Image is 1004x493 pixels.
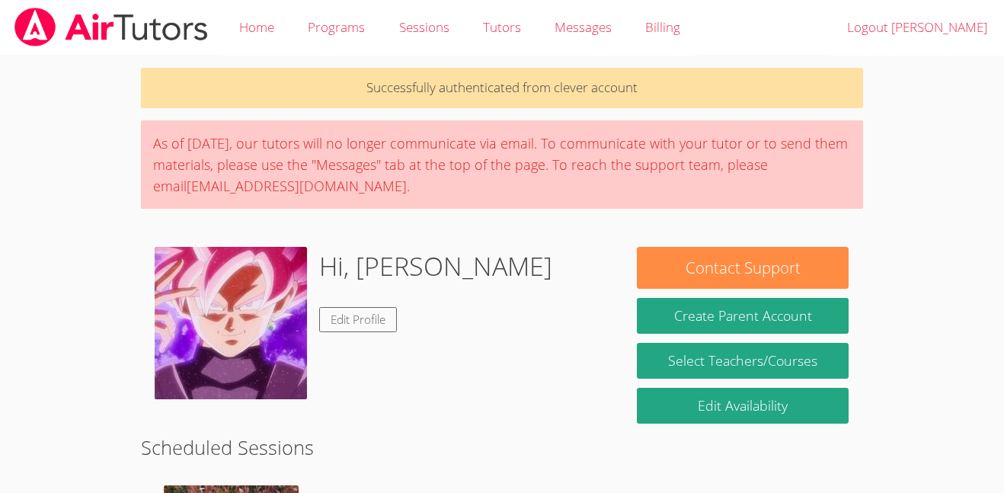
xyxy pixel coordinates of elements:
img: 24631f9538e0c2598f4385bc5ad7fb4ed1c1b567_hq.jpg [155,247,307,399]
button: Contact Support [637,247,849,289]
h1: Hi, [PERSON_NAME] [319,247,552,286]
a: Edit Profile [319,307,397,332]
div: As of [DATE], our tutors will no longer communicate via email. To communicate with your tutor or ... [141,120,864,209]
a: Select Teachers/Courses [637,343,849,379]
a: Edit Availability [637,388,849,424]
h2: Scheduled Sessions [141,433,864,462]
img: airtutors_banner-c4298cdbf04f3fff15de1276eac7730deb9818008684d7c2e4769d2f7ddbe033.png [13,8,209,46]
p: Successfully authenticated from clever account [141,68,864,108]
button: Create Parent Account [637,298,849,334]
span: Messages [555,18,612,36]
